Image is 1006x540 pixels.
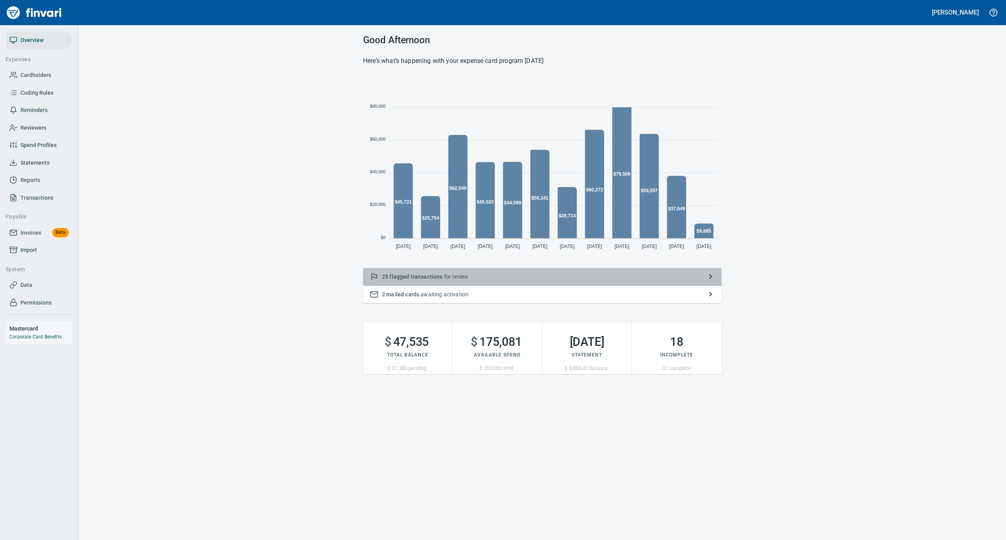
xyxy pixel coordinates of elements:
tspan: [DATE] [532,244,547,249]
tspan: [DATE] [642,244,657,249]
span: Reports [20,175,40,185]
tspan: [DATE] [478,244,493,249]
a: Spend Profiles [6,136,72,154]
span: Reminders [20,105,48,115]
tspan: [DATE] [615,244,630,249]
span: Coding Rules [20,88,53,98]
span: Expenses [6,55,65,64]
h6: Mastercard [9,324,72,333]
a: Overview [6,31,72,49]
tspan: $20,000 [370,202,386,207]
span: 25 [382,274,388,280]
tspan: [DATE] [396,244,411,249]
span: Payable [6,212,65,222]
h3: Good Afternoon [363,35,721,46]
span: Invoices [20,228,41,238]
tspan: [DATE] [505,244,520,249]
span: mailed cards [386,291,419,298]
a: Corporate Card Benefits [9,334,62,340]
span: Statements [20,158,50,168]
a: Reviewers [6,119,72,137]
p: awaiting activation [382,290,703,298]
button: [PERSON_NAME] [930,6,981,18]
span: Reviewers [20,123,46,133]
span: Incomplete [660,352,693,358]
span: Permissions [20,298,51,308]
span: Overview [20,35,44,45]
tspan: $80,000 [370,104,386,108]
tspan: [DATE] [450,244,465,249]
a: Reports [6,171,72,189]
a: Import [6,241,72,259]
a: Cardholders [6,66,72,84]
p: 37 complete [632,364,721,372]
span: Spend Profiles [20,140,57,150]
tspan: $0 [381,235,386,240]
a: Statements [6,154,72,172]
span: System [6,264,65,274]
tspan: [DATE] [669,244,684,249]
a: Transactions [6,189,72,207]
p: for review [382,273,703,281]
span: Cardholders [20,70,51,80]
tspan: $60,000 [370,137,386,141]
button: 25 flagged transactions for review [363,268,721,286]
button: 2 mailed cards awaiting activation [363,286,721,303]
button: System [2,262,68,277]
tspan: [DATE] [560,244,575,249]
h5: [PERSON_NAME] [932,8,979,17]
a: Permissions [6,294,72,312]
span: Import [20,245,37,255]
span: Beta [52,228,69,237]
button: Payable [2,209,68,224]
button: Expenses [2,52,68,67]
span: Data [20,280,32,290]
span: 2 [382,291,385,298]
a: Data [6,276,72,294]
h2: 18 [632,335,721,349]
tspan: [DATE] [587,244,602,249]
span: Transactions [20,193,53,203]
a: InvoicesBeta [6,224,72,242]
img: Finvari [5,3,64,22]
h6: Here’s what’s happening with your expense card program [DATE] [363,55,721,66]
button: 18Incomplete37 complete [632,322,721,374]
tspan: [DATE] [423,244,438,249]
tspan: [DATE] [696,244,711,249]
tspan: $40,000 [370,169,386,174]
a: Reminders [6,101,72,119]
span: flagged transactions [389,274,442,280]
a: Coding Rules [6,84,72,102]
